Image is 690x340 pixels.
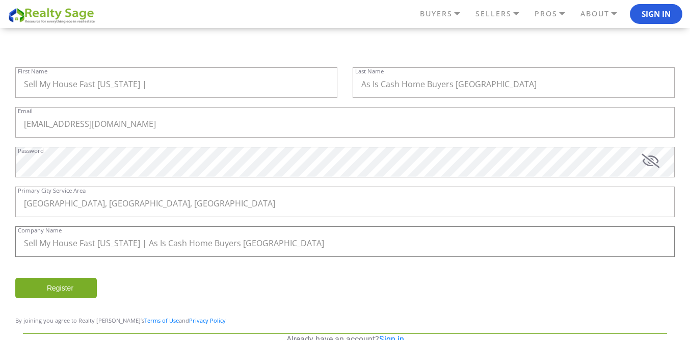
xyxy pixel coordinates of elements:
[8,6,99,24] img: REALTY SAGE
[578,5,630,22] a: ABOUT
[18,148,44,153] label: Password
[532,5,578,22] a: PROS
[18,227,62,233] label: Company Name
[18,68,47,74] label: First Name
[630,4,682,24] button: Sign In
[18,108,33,114] label: Email
[18,188,86,193] label: Primary City Service Area
[473,5,532,22] a: SELLERS
[355,68,384,74] label: Last Name
[15,317,226,324] span: By joining you agree to Realty [PERSON_NAME]’s and
[144,317,179,324] a: Terms of Use
[417,5,473,22] a: BUYERS
[15,278,97,298] input: Register
[189,317,226,324] a: Privacy Policy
